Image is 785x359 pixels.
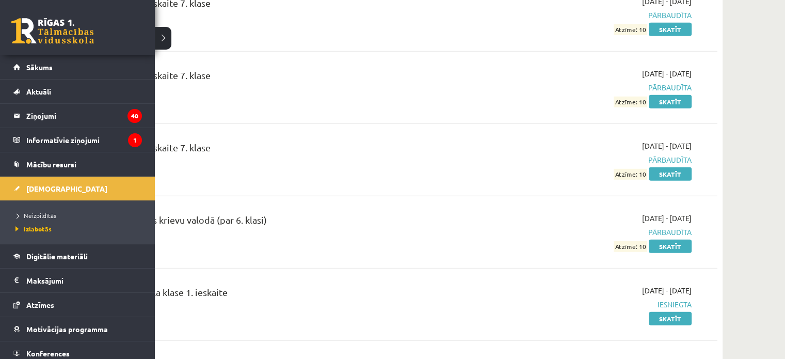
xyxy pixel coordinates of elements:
span: Izlabotās [13,225,52,233]
a: Informatīvie ziņojumi1 [13,128,142,152]
span: [DATE] - [DATE] [642,213,692,224]
span: Pārbaudīta [497,82,692,93]
span: Konferences [26,349,70,358]
a: Skatīt [649,167,692,181]
span: Mācību resursi [26,160,76,169]
a: Skatīt [649,312,692,325]
div: Diagnostikas darbs krievu valodā (par 6. klasi) [77,213,482,232]
span: [DEMOGRAPHIC_DATA] [26,184,107,193]
a: [DEMOGRAPHIC_DATA] [13,177,142,200]
a: Izlabotās [13,224,145,233]
div: Krievu valoda 3. ieskaite 7. klase [77,68,482,87]
a: Atzīmes [13,293,142,317]
a: Rīgas 1. Tālmācības vidusskola [11,18,94,44]
a: Skatīt [649,240,692,253]
span: Atzīme: 10 [614,169,647,180]
a: Maksājumi [13,269,142,292]
span: Pārbaudīta [497,154,692,165]
span: [DATE] - [DATE] [642,141,692,151]
div: Krievu valoda 4. ieskaite 7. klase [77,141,482,160]
span: Iesniegta [497,299,692,310]
span: Sākums [26,63,53,72]
legend: Ziņojumi [26,104,142,128]
span: [DATE] - [DATE] [642,285,692,296]
legend: Informatīvie ziņojumi [26,128,142,152]
a: Skatīt [649,23,692,36]
a: Skatīt [649,95,692,108]
span: Atzīme: 10 [614,24,647,35]
div: Krievu valoda JK 8.a klase 1. ieskaite [77,285,482,304]
a: Ziņojumi40 [13,104,142,128]
legend: Maksājumi [26,269,142,292]
i: 40 [127,109,142,123]
span: Pārbaudīta [497,227,692,238]
span: Pārbaudīta [497,10,692,21]
a: Neizpildītās [13,211,145,220]
a: Mācību resursi [13,152,142,176]
i: 1 [128,133,142,147]
span: Atzīmes [26,300,54,309]
span: Neizpildītās [13,211,56,220]
a: Digitālie materiāli [13,244,142,268]
span: Motivācijas programma [26,324,108,334]
span: [DATE] - [DATE] [642,68,692,79]
a: Motivācijas programma [13,317,142,341]
a: Aktuāli [13,80,142,103]
a: Sākums [13,55,142,79]
span: Atzīme: 10 [614,97,647,107]
span: Aktuāli [26,87,51,96]
span: Digitālie materiāli [26,252,88,261]
span: Atzīme: 10 [614,241,647,252]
